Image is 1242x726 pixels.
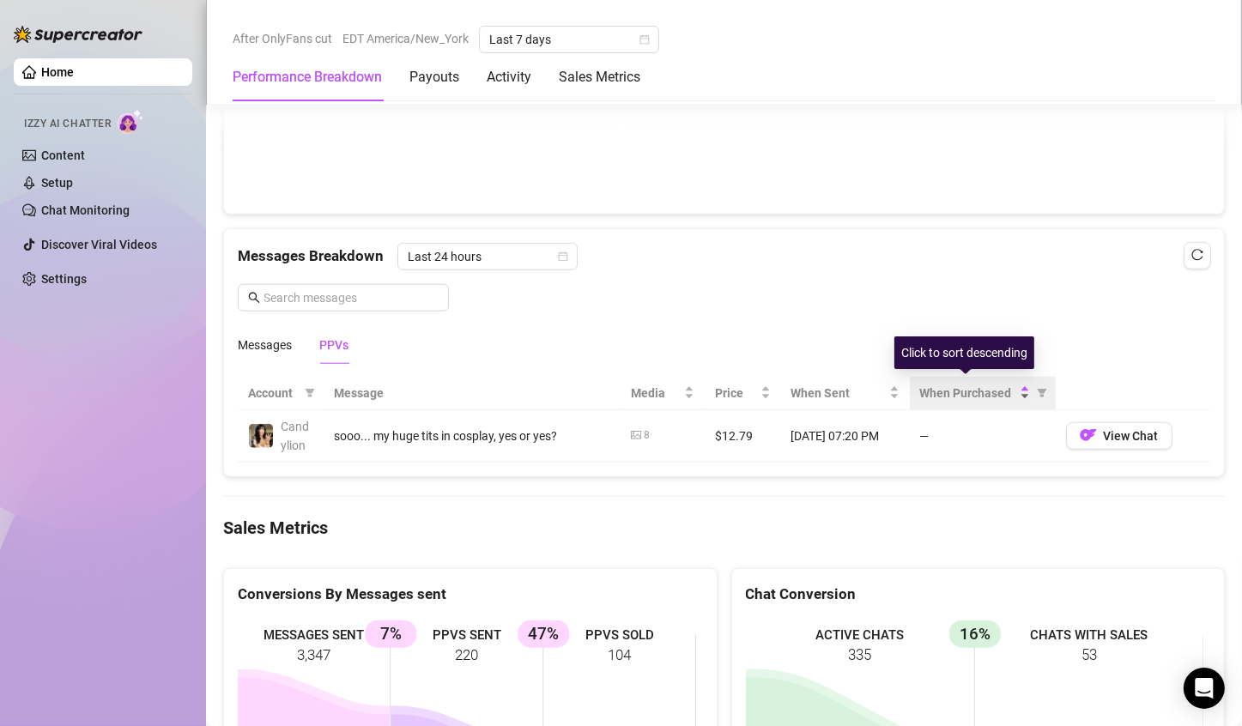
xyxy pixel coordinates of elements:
[301,380,318,406] span: filter
[305,388,315,398] span: filter
[409,67,459,88] div: Payouts
[233,67,382,88] div: Performance Breakdown
[41,238,157,251] a: Discover Viral Videos
[249,424,273,448] img: Candylion
[910,377,1056,410] th: When Purchased
[558,251,568,262] span: calendar
[791,384,886,402] span: When Sent
[334,427,610,445] div: sooo... my huge tits in cosplay, yes or yes?
[41,148,85,162] a: Content
[408,244,567,269] span: Last 24 hours
[631,384,681,402] span: Media
[238,243,1210,270] div: Messages Breakdown
[920,384,1016,402] span: When Purchased
[1033,380,1051,406] span: filter
[1184,668,1225,709] div: Open Intercom Messenger
[621,377,705,410] th: Media
[894,336,1034,369] div: Click to sort descending
[248,292,260,304] span: search
[238,583,703,606] div: Conversions By Messages sent
[705,410,781,463] td: $12.79
[1191,249,1203,261] span: reload
[118,109,144,134] img: AI Chatter
[233,26,332,51] span: After OnlyFans cut
[238,336,292,354] div: Messages
[248,384,298,402] span: Account
[41,203,130,217] a: Chat Monitoring
[223,516,1225,540] h4: Sales Metrics
[487,67,531,88] div: Activity
[746,583,1211,606] div: Chat Conversion
[910,410,1056,463] td: —
[281,420,309,452] span: Candylion
[24,116,111,132] span: Izzy AI Chatter
[342,26,469,51] span: EDT America/New_York
[41,65,74,79] a: Home
[41,176,73,190] a: Setup
[1066,422,1172,450] button: OFView Chat
[644,427,650,444] div: 8
[559,67,640,88] div: Sales Metrics
[14,26,142,43] img: logo-BBDzfeDw.svg
[489,27,649,52] span: Last 7 days
[705,377,781,410] th: Price
[631,430,641,440] span: picture
[319,336,348,354] div: PPVs
[639,34,650,45] span: calendar
[41,272,87,286] a: Settings
[264,288,439,307] input: Search messages
[781,377,910,410] th: When Sent
[781,410,910,463] td: [DATE] 07:20 PM
[324,377,621,410] th: Message
[1066,433,1172,446] a: OFView Chat
[1080,427,1097,444] img: OF
[715,384,757,402] span: Price
[1104,429,1159,443] span: View Chat
[1037,388,1047,398] span: filter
